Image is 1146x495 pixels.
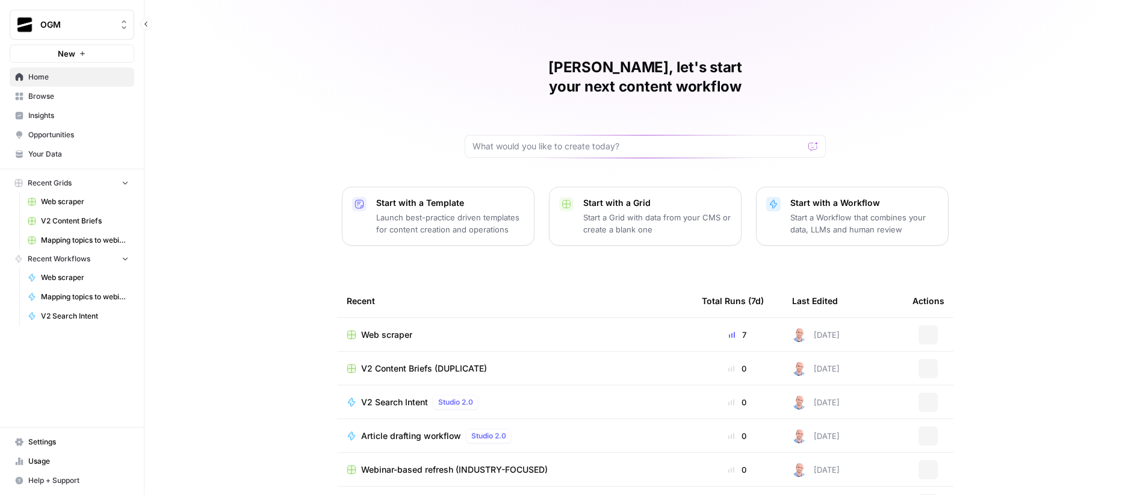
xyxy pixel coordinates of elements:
[41,311,129,322] span: V2 Search Intent
[14,14,36,36] img: OGM Logo
[702,464,773,476] div: 0
[41,235,129,246] span: Mapping topics to webinars, case studies, and products
[361,464,548,476] span: Webinar-based refresh (INDUSTRY-FOCUSED)
[347,329,683,341] a: Web scraper
[792,361,807,376] img: 4tx75zylyv1pt3lh6v9ok7bbf875
[792,429,840,443] div: [DATE]
[792,361,840,376] div: [DATE]
[347,429,683,443] a: Article drafting workflowStudio 2.0
[792,328,840,342] div: [DATE]
[342,187,534,246] button: Start with a TemplateLaunch best-practice driven templates for content creation and operations
[361,363,487,375] span: V2 Content Briefs (DUPLICATE)
[10,250,134,268] button: Recent Workflows
[10,106,134,125] a: Insights
[10,67,134,87] a: Home
[28,254,90,264] span: Recent Workflows
[702,363,773,375] div: 0
[347,284,683,317] div: Recent
[790,211,938,235] p: Start a Workflow that combines your data, LLMs and human review
[702,329,773,341] div: 7
[28,456,129,467] span: Usage
[22,268,134,287] a: Web scraper
[58,48,75,60] span: New
[702,396,773,408] div: 0
[22,287,134,307] a: Mapping topics to webinars, case studies, and products
[10,87,134,106] a: Browse
[702,284,764,317] div: Total Runs (7d)
[583,197,731,209] p: Start with a Grid
[28,178,72,188] span: Recent Grids
[22,307,134,326] a: V2 Search Intent
[41,216,129,226] span: V2 Content Briefs
[912,284,944,317] div: Actions
[792,395,807,409] img: 4tx75zylyv1pt3lh6v9ok7bbf875
[10,174,134,192] button: Recent Grids
[471,431,506,441] span: Studio 2.0
[792,462,807,477] img: 4tx75zylyv1pt3lh6v9ok7bbf875
[792,328,807,342] img: 4tx75zylyv1pt3lh6v9ok7bbf875
[792,429,807,443] img: 4tx75zylyv1pt3lh6v9ok7bbf875
[41,196,129,207] span: Web scraper
[10,432,134,452] a: Settings
[28,72,129,82] span: Home
[10,452,134,471] a: Usage
[10,145,134,164] a: Your Data
[361,329,412,341] span: Web scraper
[792,284,838,317] div: Last Edited
[465,58,826,96] h1: [PERSON_NAME], let's start your next content workflow
[376,197,524,209] p: Start with a Template
[583,211,731,235] p: Start a Grid with data from your CMS or create a blank one
[10,45,134,63] button: New
[472,140,804,152] input: What would you like to create today?
[347,363,683,375] a: V2 Content Briefs (DUPLICATE)
[22,211,134,231] a: V2 Content Briefs
[361,430,461,442] span: Article drafting workflow
[792,395,840,409] div: [DATE]
[702,430,773,442] div: 0
[41,291,129,302] span: Mapping topics to webinars, case studies, and products
[792,462,840,477] div: [DATE]
[347,395,683,409] a: V2 Search IntentStudio 2.0
[28,149,129,160] span: Your Data
[28,129,129,140] span: Opportunities
[549,187,742,246] button: Start with a GridStart a Grid with data from your CMS or create a blank one
[22,192,134,211] a: Web scraper
[10,10,134,40] button: Workspace: OGM
[376,211,524,235] p: Launch best-practice driven templates for content creation and operations
[361,396,428,408] span: V2 Search Intent
[10,125,134,145] a: Opportunities
[22,231,134,250] a: Mapping topics to webinars, case studies, and products
[41,272,129,283] span: Web scraper
[28,475,129,486] span: Help + Support
[438,397,473,408] span: Studio 2.0
[28,437,129,447] span: Settings
[790,197,938,209] p: Start with a Workflow
[28,110,129,121] span: Insights
[756,187,949,246] button: Start with a WorkflowStart a Workflow that combines your data, LLMs and human review
[10,471,134,490] button: Help + Support
[28,91,129,102] span: Browse
[40,19,113,31] span: OGM
[347,464,683,476] a: Webinar-based refresh (INDUSTRY-FOCUSED)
